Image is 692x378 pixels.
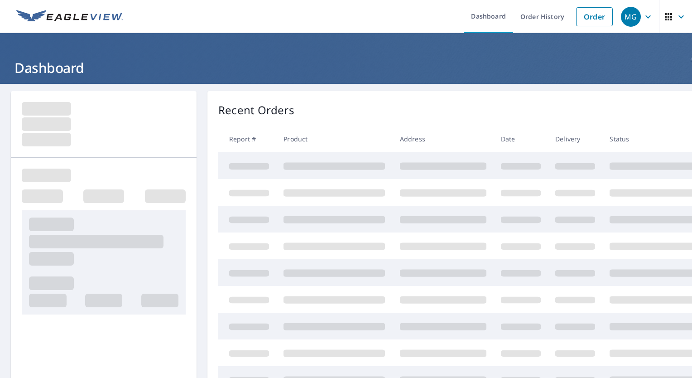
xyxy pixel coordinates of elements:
th: Product [276,126,392,152]
p: Recent Orders [218,102,294,118]
th: Address [393,126,494,152]
th: Report # [218,126,276,152]
img: EV Logo [16,10,123,24]
h1: Dashboard [11,58,681,77]
th: Date [494,126,548,152]
th: Delivery [548,126,602,152]
a: Order [576,7,613,26]
div: MG [621,7,641,27]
